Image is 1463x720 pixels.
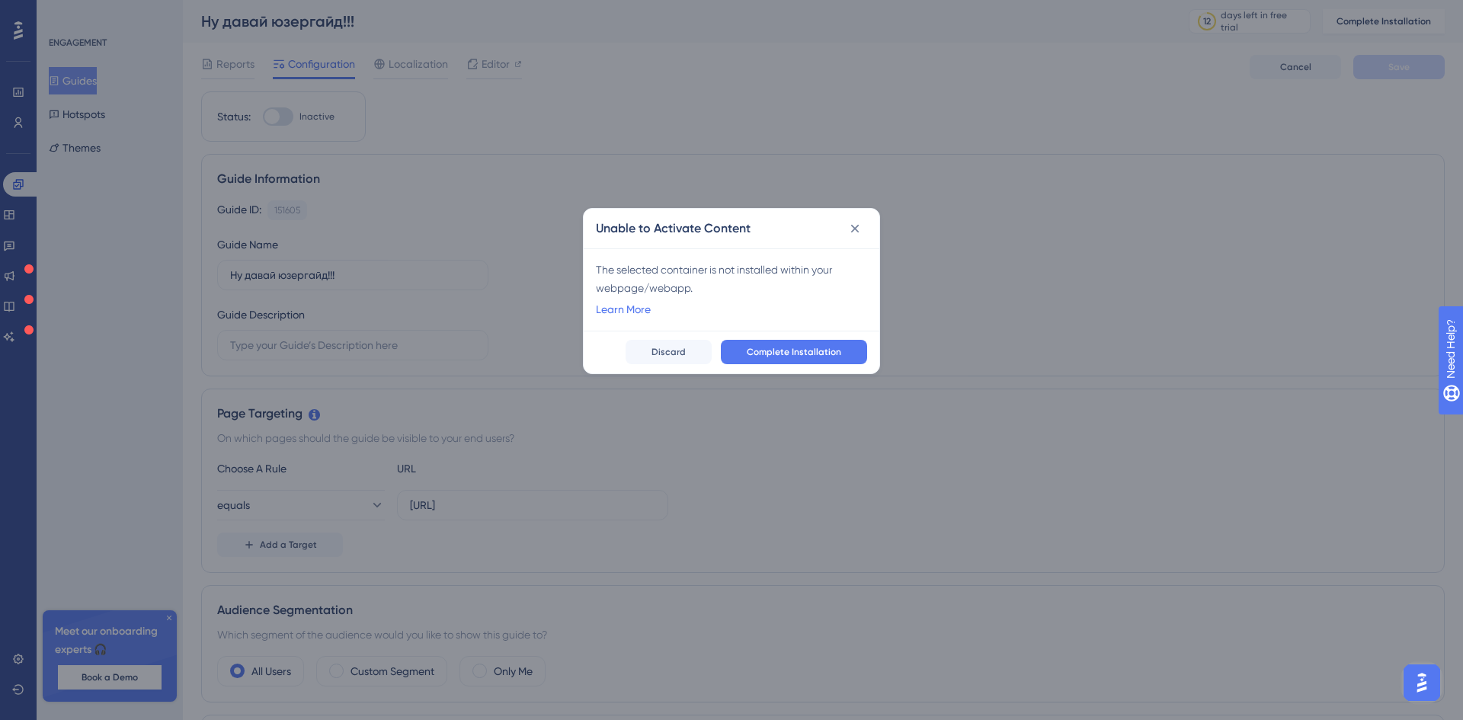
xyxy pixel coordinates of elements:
[596,300,651,318] a: Learn More
[596,261,867,297] div: The selected container is not installed within your webpage/webapp.
[36,4,95,22] span: Need Help?
[651,346,686,358] span: Discard
[596,219,751,238] h2: Unable to Activate Content
[1399,660,1445,706] iframe: UserGuiding AI Assistant Launcher
[747,346,841,358] span: Complete Installation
